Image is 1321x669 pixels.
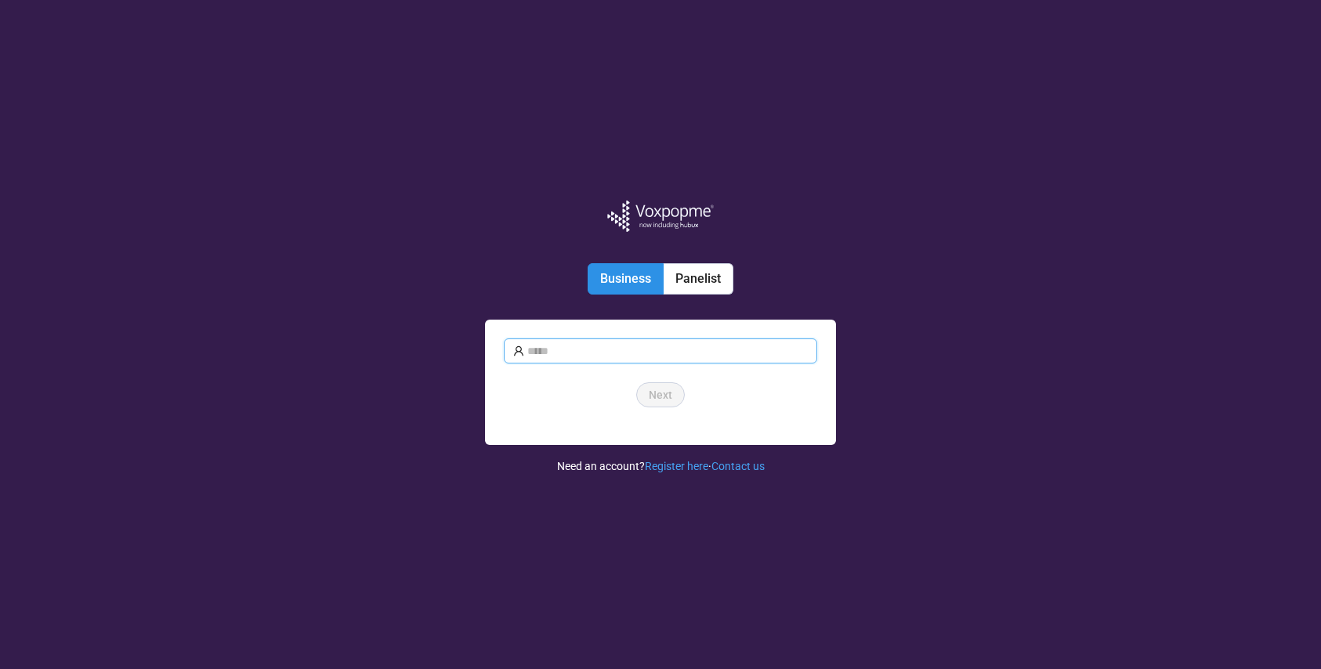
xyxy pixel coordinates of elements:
[675,271,721,286] span: Panelist
[600,271,651,286] span: Business
[513,345,524,356] span: user
[645,460,708,472] a: Register here
[711,460,765,472] a: Contact us
[649,386,672,403] span: Next
[557,445,765,475] div: Need an account? ·
[636,382,685,407] button: Next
